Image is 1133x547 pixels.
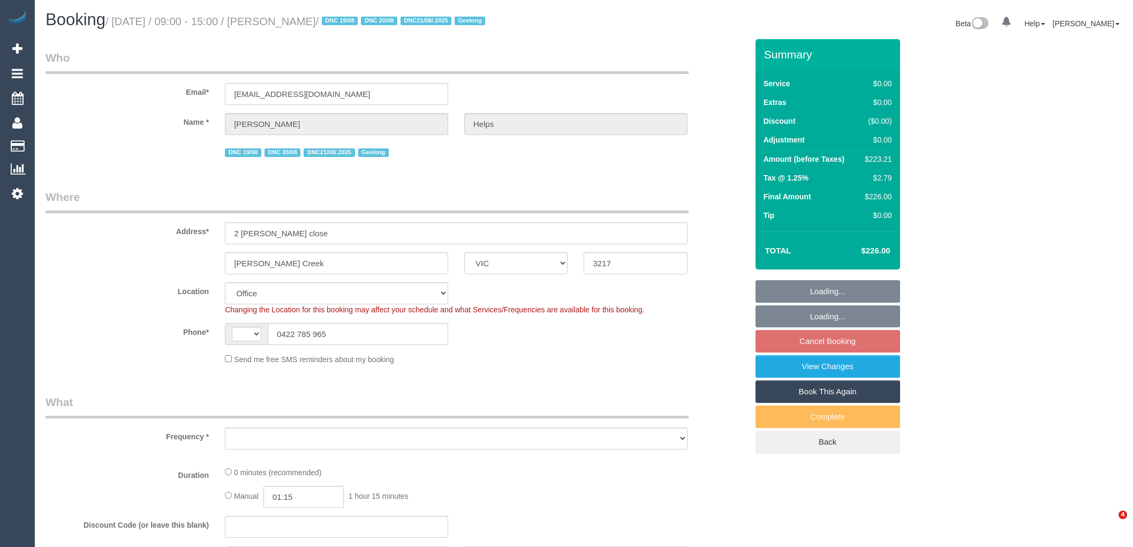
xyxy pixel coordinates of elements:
[37,323,217,338] label: Phone*
[6,11,28,26] img: Automaid Logo
[764,173,809,183] label: Tax @ 1.25%
[105,16,488,27] small: / [DATE] / 09:00 - 15:00 / [PERSON_NAME]
[316,16,489,27] span: /
[268,323,448,345] input: Phone*
[764,191,811,202] label: Final Amount
[764,48,895,61] h3: Summary
[756,355,900,378] a: View Changes
[37,113,217,128] label: Name *
[756,431,900,453] a: Back
[225,252,448,274] input: Suburb*
[829,246,890,256] h4: $226.00
[765,246,791,255] strong: Total
[37,83,217,98] label: Email*
[225,83,448,105] input: Email*
[46,394,689,418] legend: What
[860,134,892,145] div: $0.00
[756,380,900,403] a: Book This Again
[234,492,259,500] span: Manual
[358,148,389,157] span: Geelong
[349,492,409,500] span: 1 hour 15 minutes
[584,252,687,274] input: Post Code*
[225,305,644,314] span: Changing the Location for this booking may affect your schedule and what Services/Frequencies are...
[37,428,217,442] label: Frequency *
[265,148,301,157] span: DNC 20/08
[37,466,217,481] label: Duration
[46,10,105,29] span: Booking
[225,113,448,135] input: First Name*
[764,97,787,108] label: Extras
[225,148,261,157] span: DNC 19/08
[455,17,485,25] span: Geelong
[234,355,394,364] span: Send me free SMS reminders about my booking
[1024,19,1045,28] a: Help
[860,191,892,202] div: $226.00
[764,210,775,221] label: Tip
[1053,19,1120,28] a: [PERSON_NAME]
[764,78,790,89] label: Service
[234,468,321,477] span: 0 minutes (recommended)
[46,50,689,74] legend: Who
[361,17,397,25] span: DNC 20/08
[956,19,989,28] a: Beta
[1119,511,1127,519] span: 4
[860,210,892,221] div: $0.00
[971,17,988,31] img: New interface
[46,189,689,213] legend: Where
[860,154,892,164] div: $223.21
[464,113,688,135] input: Last Name*
[860,97,892,108] div: $0.00
[860,173,892,183] div: $2.79
[764,134,805,145] label: Adjustment
[37,282,217,297] label: Location
[304,148,354,157] span: DNC21/08/.2025
[37,222,217,237] label: Address*
[764,116,796,126] label: Discount
[401,17,451,25] span: DNC21/08/.2025
[764,154,844,164] label: Amount (before Taxes)
[322,17,358,25] span: DNC 19/08
[860,78,892,89] div: $0.00
[860,116,892,126] div: ($0.00)
[1097,511,1122,536] iframe: Intercom live chat
[37,516,217,530] label: Discount Code (or leave this blank)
